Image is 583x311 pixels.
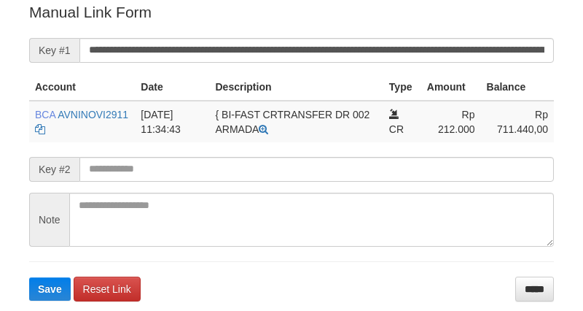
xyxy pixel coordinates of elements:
[35,109,55,120] span: BCA
[29,38,79,63] span: Key #1
[83,283,131,295] span: Reset Link
[481,74,554,101] th: Balance
[29,1,554,23] p: Manual Link Form
[209,74,383,101] th: Description
[29,157,79,182] span: Key #2
[58,109,128,120] a: AVNINOVI2911
[421,74,481,101] th: Amount
[29,74,135,101] th: Account
[135,101,209,142] td: [DATE] 11:34:43
[74,277,141,302] a: Reset Link
[38,283,62,295] span: Save
[29,277,71,301] button: Save
[383,74,421,101] th: Type
[481,101,554,142] td: Rp 711.440,00
[29,193,69,247] span: Note
[135,74,209,101] th: Date
[35,123,45,135] a: Copy AVNINOVI2911 to clipboard
[421,101,481,142] td: Rp 212.000
[389,123,404,135] span: CR
[209,101,383,142] td: { BI-FAST CRTRANSFER DR 002 ARMADA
